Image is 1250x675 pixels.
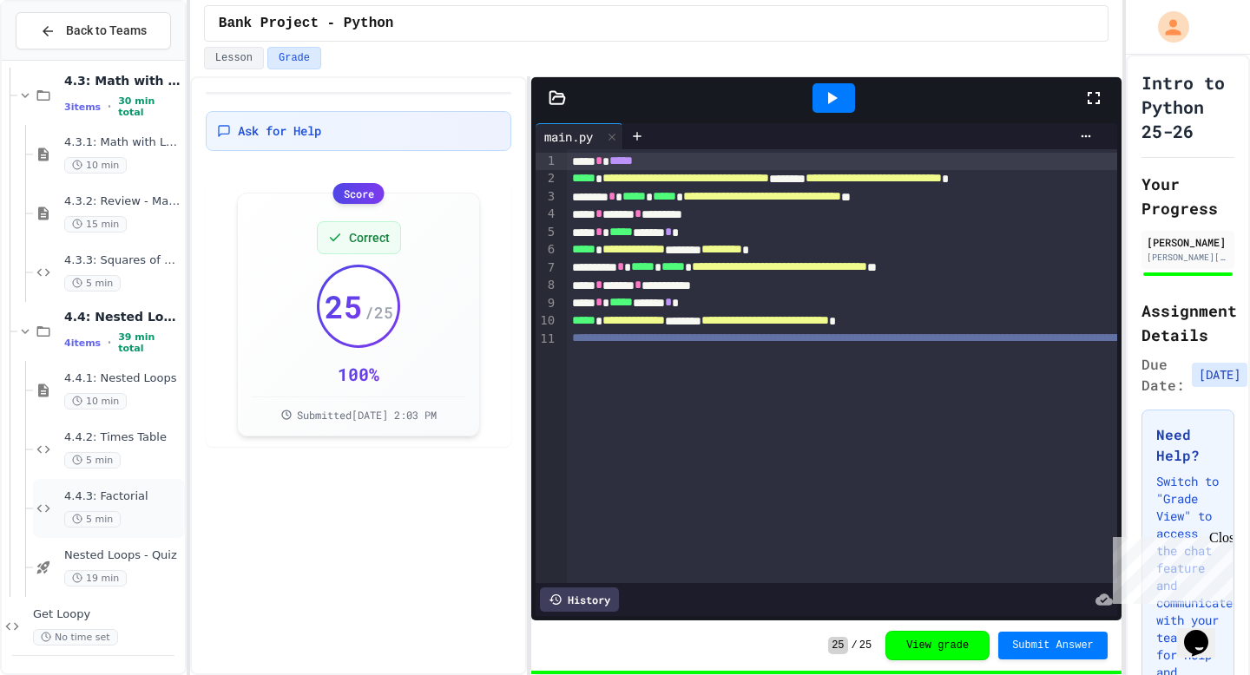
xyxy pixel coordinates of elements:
span: No time set [33,629,118,646]
span: 25 [859,639,872,652]
span: / 25 [365,300,393,324]
span: 39 min total [118,331,181,354]
h1: Intro to Python 25-26 [1141,70,1234,143]
span: 4 items [64,337,101,349]
span: 25 [828,637,847,654]
div: 100 % [338,362,379,386]
div: My Account [1140,7,1194,47]
div: History [540,587,619,612]
h2: Your Progress [1141,172,1234,220]
span: [DATE] [1192,363,1247,387]
div: 8 [536,277,557,294]
span: Due Date: [1141,354,1185,396]
span: Nested Loops - Quiz [64,548,181,563]
span: 10 min [64,393,127,410]
span: / [852,639,858,652]
div: 4 [536,206,557,223]
span: 5 min [64,511,121,528]
span: 5 min [64,275,121,292]
div: 10 [536,312,557,330]
span: • [108,336,111,350]
span: Get Loopy [33,607,181,622]
span: 4.3: Math with Loops [64,73,181,88]
span: Bank Project - Python [219,13,394,34]
div: [PERSON_NAME] [1147,234,1229,250]
div: 5 [536,224,557,241]
div: Chat with us now!Close [7,7,120,110]
span: Back to Teams [66,22,147,40]
div: 9 [536,295,557,312]
div: 11 [536,331,557,348]
button: Back to Teams [16,12,171,49]
iframe: chat widget [1177,606,1233,658]
span: Ask for Help [238,122,321,140]
div: main.py [536,123,623,149]
span: Submitted [DATE] 2:03 PM [297,408,437,422]
span: 4.4.2: Times Table [64,430,181,445]
span: 25 [325,289,363,324]
span: 30 min total [118,95,181,118]
div: 1 [536,153,557,170]
h2: Assignment Details [1141,298,1234,347]
span: 4.3.2: Review - Math with Loops [64,194,181,209]
button: View grade [885,631,990,660]
div: 3 [536,188,557,206]
span: 4.3.3: Squares of Numbers [64,253,181,268]
div: 2 [536,170,557,187]
span: 15 min [64,216,127,233]
iframe: chat widget [1106,530,1233,604]
span: • [108,100,111,114]
div: Score [333,183,385,204]
div: [PERSON_NAME][EMAIL_ADDRESS][DOMAIN_NAME] [1147,251,1229,264]
span: 4.4.3: Factorial [64,489,181,504]
div: 6 [536,241,557,259]
button: Grade [267,47,321,69]
span: 3 items [64,102,101,113]
span: 5 min [64,452,121,469]
span: 4.3.1: Math with Loops [64,135,181,150]
span: Submit Answer [1012,639,1094,652]
div: 7 [536,259,557,277]
span: 4.4.1: Nested Loops [64,371,181,386]
h3: Need Help? [1156,424,1220,466]
span: 4.4: Nested Loops [64,309,181,324]
button: Submit Answer [998,632,1108,659]
span: 19 min [64,570,127,587]
span: Correct [349,229,390,246]
div: main.py [536,128,602,146]
button: Lesson [204,47,264,69]
span: 10 min [64,157,127,174]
